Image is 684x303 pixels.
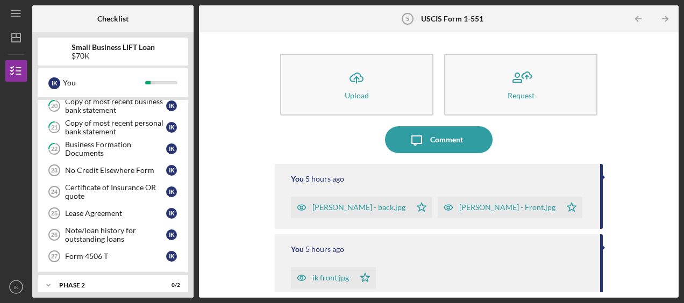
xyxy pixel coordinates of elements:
div: I K [166,122,177,133]
button: Upload [280,54,433,116]
div: I K [166,186,177,197]
tspan: 23 [51,167,58,174]
tspan: 5 [406,16,409,22]
b: Checklist [97,15,129,23]
div: Business Formation Documents [65,140,166,157]
div: Phase 2 [59,282,153,288]
button: Request [444,54,597,116]
div: Lease Agreement [65,209,166,218]
button: Comment [385,126,493,153]
a: 26Note/loan history for outstanding loansIK [43,224,183,246]
tspan: 21 [51,124,58,131]
div: Copy of most recent personal bank statement [65,119,166,136]
a: 25Lease AgreementIK [43,203,183,224]
button: IK [5,276,27,298]
div: 0 / 2 [161,282,180,288]
a: 20Copy of most recent business bank statementIK [43,95,183,117]
a: 24Certificate of Insurance OR quoteIK [43,181,183,203]
time: 2025-08-25 11:37 [305,245,344,254]
tspan: 25 [51,210,58,217]
div: [PERSON_NAME] - Front.jpg [459,203,555,212]
div: You [291,245,304,254]
a: 27Form 4506 TIK [43,246,183,267]
button: ik front.jpg [291,267,376,288]
tspan: 27 [51,253,58,259]
b: Small Business LIFT Loan [72,43,155,52]
button: [PERSON_NAME] - back.jpg [291,197,432,218]
div: Request [508,91,535,99]
div: Comment [430,126,463,153]
div: Note/loan history for outstanding loans [65,226,166,243]
div: I K [166,251,177,262]
div: You [291,175,304,183]
a: 21Copy of most recent personal bank statementIK [43,117,183,138]
a: 22Business Formation DocumentsIK [43,138,183,160]
div: [PERSON_NAME] - back.jpg [312,203,405,212]
text: IK [13,284,19,290]
div: Copy of most recent business bank statement [65,97,166,114]
div: I K [166,165,177,176]
button: [PERSON_NAME] - Front.jpg [438,197,582,218]
div: I K [48,77,60,89]
tspan: 22 [51,146,58,153]
div: Certificate of Insurance OR quote [65,183,166,200]
div: I K [166,229,177,240]
div: No Credit Elsewhere Form [65,166,166,175]
div: I K [166,208,177,219]
div: ik front.jpg [312,273,349,282]
time: 2025-08-25 11:38 [305,175,344,183]
a: 23No Credit Elsewhere FormIK [43,160,183,181]
div: I K [166,100,177,111]
div: Upload [345,91,369,99]
div: Form 4506 T [65,252,166,261]
tspan: 24 [51,189,58,195]
div: $70K [72,52,155,60]
div: You [63,74,145,92]
b: USCIS Form 1-551 [421,15,483,23]
tspan: 20 [51,103,58,110]
tspan: 26 [51,232,58,238]
div: I K [166,143,177,154]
